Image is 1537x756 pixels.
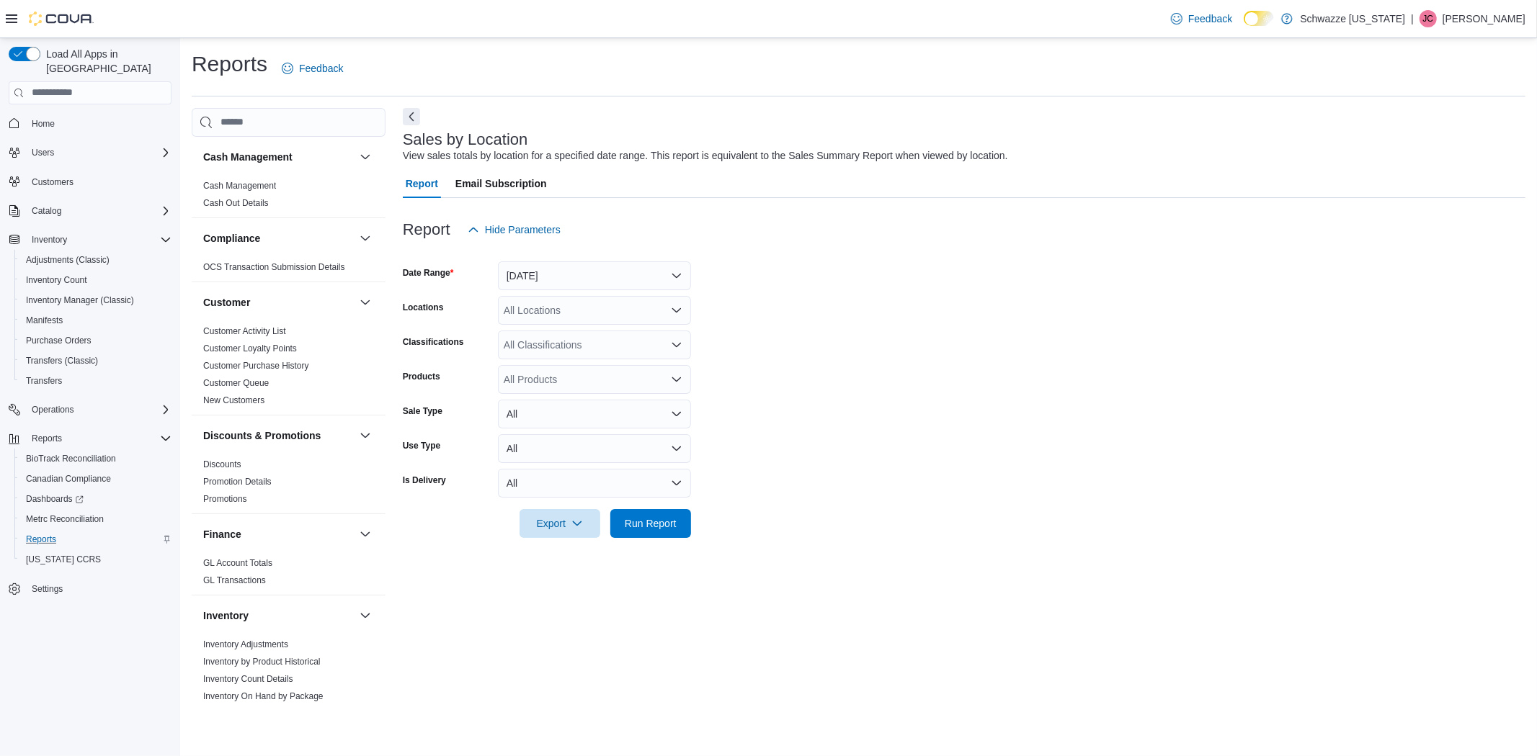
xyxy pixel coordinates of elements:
div: Justin Cleer [1420,10,1437,27]
button: Open list of options [671,339,682,351]
h3: Sales by Location [403,131,528,148]
span: Settings [26,580,171,598]
button: Open list of options [671,374,682,385]
a: Reports [20,531,62,548]
span: Cash Out Details [203,197,269,209]
h3: Compliance [203,231,260,246]
h3: Customer [203,295,250,310]
div: View sales totals by location for a specified date range. This report is equivalent to the Sales ... [403,148,1008,163]
span: Users [32,147,54,158]
button: All [498,434,691,463]
a: GL Transactions [203,575,266,585]
a: Transfers [20,372,68,390]
span: [US_STATE] CCRS [26,554,101,565]
label: Classifications [403,336,464,348]
button: Operations [26,401,80,418]
a: Feedback [276,54,349,83]
img: Cova [29,12,94,26]
button: Finance [357,526,374,543]
span: Discounts [203,459,241,470]
input: Dark Mode [1244,11,1274,26]
a: Customer Loyalty Points [203,343,297,354]
h3: Discounts & Promotions [203,428,321,443]
a: Dashboards [20,490,89,508]
span: JC [1423,10,1434,27]
button: Catalog [3,201,177,221]
button: Transfers [14,371,177,391]
span: Inventory Manager (Classic) [20,292,171,309]
span: Purchase Orders [26,335,92,346]
h3: Report [403,221,450,238]
button: Cash Management [203,150,354,164]
div: Compliance [192,258,386,282]
span: Promotions [203,493,247,505]
div: Finance [192,554,386,595]
a: Purchase Orders [20,332,97,349]
span: Metrc Reconciliation [26,513,104,525]
button: Users [3,143,177,163]
button: All [498,400,691,428]
span: Run Report [625,516,677,531]
div: Cash Management [192,177,386,217]
a: Metrc Reconciliation [20,510,110,528]
button: Inventory [26,231,73,248]
div: Discounts & Promotions [192,456,386,513]
button: Inventory Manager (Classic) [14,290,177,310]
button: Run Report [610,509,691,538]
button: Inventory Count [14,270,177,290]
button: Customers [3,171,177,192]
span: Dark Mode [1244,26,1244,27]
span: Inventory Count [20,271,171,289]
button: Discounts & Promotions [203,428,354,443]
span: Transfers (Classic) [26,355,98,366]
span: Inventory Count Details [203,673,293,685]
span: Inventory Adjustments [203,639,288,650]
button: Finance [203,527,354,541]
span: Inventory [32,234,67,246]
span: Load All Apps in [GEOGRAPHIC_DATA] [40,47,171,76]
button: [DATE] [498,261,691,290]
a: Settings [26,580,68,598]
span: BioTrack Reconciliation [26,453,116,464]
a: Inventory Adjustments [203,639,288,649]
span: Customers [32,176,73,188]
button: Export [520,509,600,538]
button: Customer [203,295,354,310]
label: Products [403,371,440,382]
a: Inventory by Product Historical [203,657,321,667]
span: Cash Management [203,180,276,192]
button: Metrc Reconciliation [14,509,177,529]
a: Transfers (Classic) [20,352,104,369]
span: Inventory On Hand by Package [203,690,324,702]
span: Home [26,114,171,132]
a: OCS Transaction Submission Details [203,262,345,272]
button: BioTrack Reconciliation [14,449,177,469]
span: Home [32,118,55,130]
button: Inventory [357,607,374,624]
span: Customers [26,173,171,191]
a: Customer Purchase History [203,361,309,371]
span: Canadian Compliance [20,470,171,487]
p: | [1411,10,1414,27]
button: [US_STATE] CCRS [14,549,177,570]
span: OCS Transaction Submission Details [203,261,345,273]
a: Cash Out Details [203,198,269,208]
span: Canadian Compliance [26,473,111,485]
a: Customer Queue [203,378,269,388]
button: Users [26,144,60,161]
span: Transfers (Classic) [20,352,171,369]
label: Locations [403,302,444,313]
span: Customer Activity List [203,325,286,337]
a: Inventory Manager (Classic) [20,292,140,309]
span: Users [26,144,171,161]
a: Discounts [203,459,241,469]
span: Report [406,169,438,198]
label: Sale Type [403,405,442,417]
h1: Reports [192,50,267,78]
span: Manifests [26,315,63,326]
button: All [498,469,691,498]
span: Inventory Manager (Classic) [26,294,134,306]
button: Discounts & Promotions [357,427,374,444]
span: Manifests [20,312,171,329]
label: Use Type [403,440,440,451]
